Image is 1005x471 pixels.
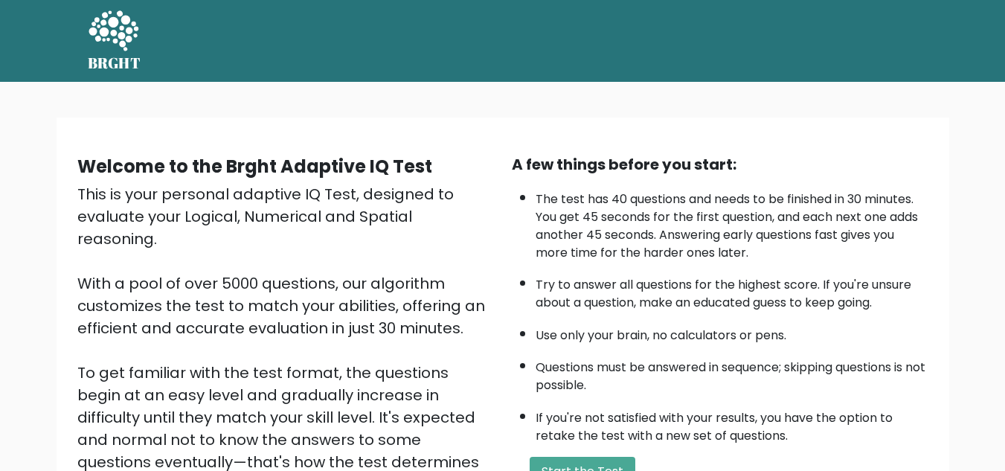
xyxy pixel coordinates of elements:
[77,154,432,179] b: Welcome to the Brght Adaptive IQ Test
[88,54,141,72] h5: BRGHT
[536,402,928,445] li: If you're not satisfied with your results, you have the option to retake the test with a new set ...
[536,183,928,262] li: The test has 40 questions and needs to be finished in 30 minutes. You get 45 seconds for the firs...
[88,6,141,76] a: BRGHT
[512,153,928,176] div: A few things before you start:
[536,269,928,312] li: Try to answer all questions for the highest score. If you're unsure about a question, make an edu...
[536,319,928,345] li: Use only your brain, no calculators or pens.
[536,351,928,394] li: Questions must be answered in sequence; skipping questions is not possible.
